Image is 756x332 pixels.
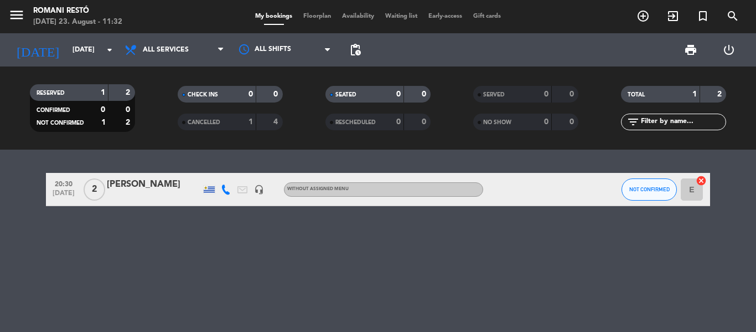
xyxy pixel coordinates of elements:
span: pending_actions [349,43,362,57]
div: [DATE] 23. August - 11:32 [33,17,122,28]
strong: 0 [126,106,132,114]
span: 20:30 [50,177,77,190]
span: RESCHEDULED [335,120,376,125]
span: CHECK INS [188,92,218,98]
span: SEATED [335,92,356,98]
strong: 0 [396,90,401,98]
div: LOG OUT [710,33,748,67]
span: NO SHOW [483,120,511,125]
span: NOT CONFIRMED [629,186,670,192]
span: Availability [336,13,380,19]
span: Waiting list [380,13,423,19]
i: arrow_drop_down [103,43,116,57]
strong: 0 [101,106,105,114]
span: RESERVED [37,90,65,96]
button: menu [8,7,25,27]
span: Without assigned menu [287,187,349,191]
div: [PERSON_NAME] [107,177,201,192]
strong: 0 [544,118,548,126]
strong: 2 [126,119,132,126]
strong: 2 [717,90,724,98]
span: [DATE] [50,190,77,202]
strong: 0 [422,118,428,126]
i: headset_mic [254,185,264,195]
i: exit_to_app [666,9,680,23]
button: NOT CONFIRMED [622,178,677,201]
span: print [684,43,697,57]
strong: 0 [396,118,401,126]
strong: 1 [692,90,697,98]
strong: 2 [126,89,132,96]
i: menu [8,7,25,23]
i: power_settings_new [722,43,736,57]
strong: 1 [248,118,253,126]
strong: 0 [248,90,253,98]
span: SERVED [483,92,505,98]
strong: 1 [101,89,105,96]
span: NOT CONFIRMED [37,120,84,126]
span: Floorplan [298,13,336,19]
i: add_circle_outline [636,9,650,23]
strong: 0 [544,90,548,98]
strong: 0 [569,90,576,98]
i: turned_in_not [696,9,710,23]
input: Filter by name... [640,116,726,128]
span: TOTAL [628,92,645,98]
i: [DATE] [8,38,67,62]
span: CONFIRMED [37,108,70,113]
strong: 0 [569,118,576,126]
strong: 4 [273,118,280,126]
strong: 1 [101,119,106,126]
strong: 0 [273,90,280,98]
span: CANCELLED [188,120,220,125]
strong: 0 [422,90,428,98]
span: Early-access [423,13,468,19]
div: Romani Restó [33,6,122,17]
span: My bookings [250,13,298,19]
i: cancel [696,175,707,186]
i: search [726,9,739,23]
i: filter_list [626,115,640,129]
span: All services [143,46,189,54]
span: Gift cards [468,13,506,19]
span: 2 [84,178,105,201]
